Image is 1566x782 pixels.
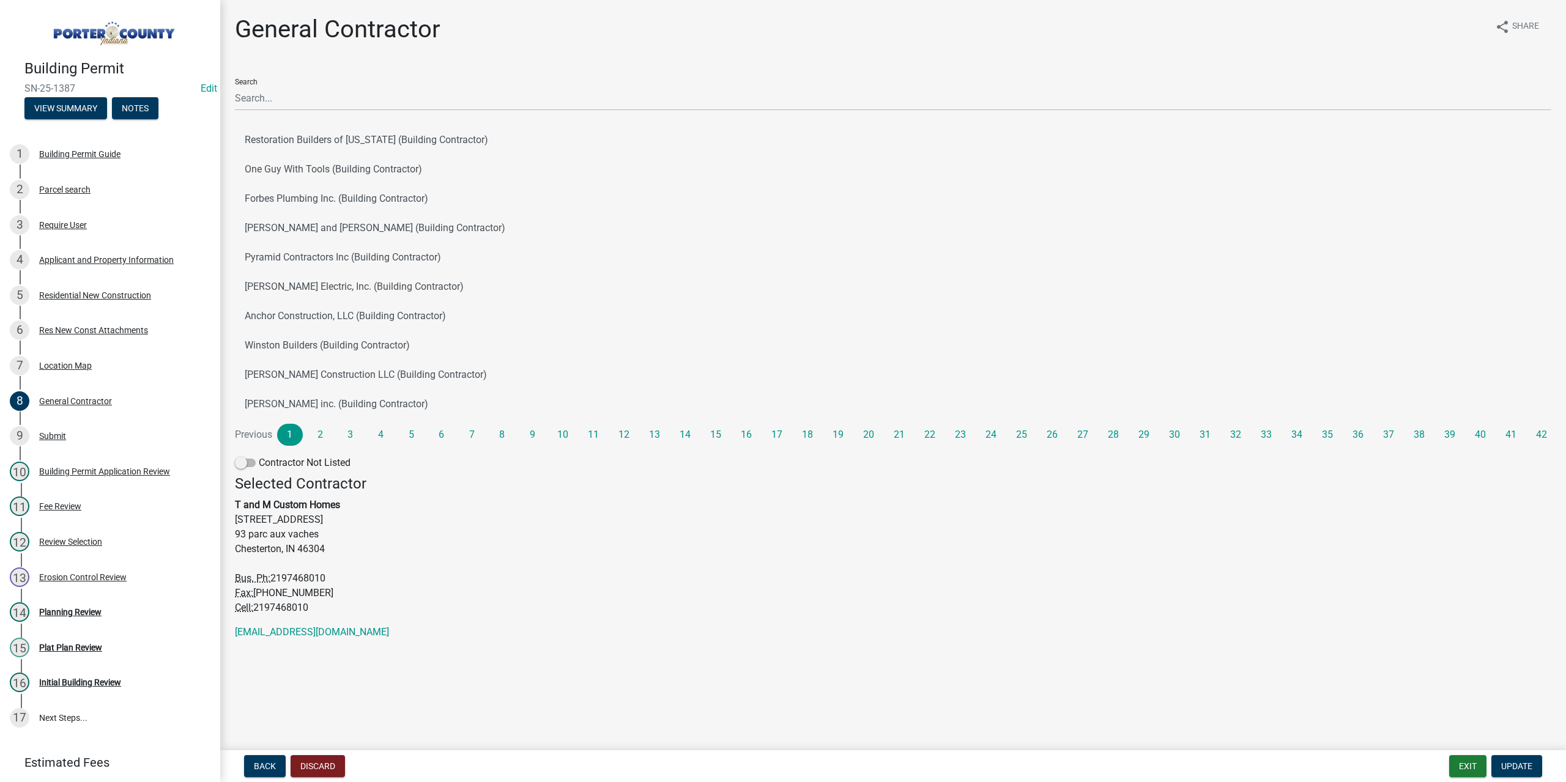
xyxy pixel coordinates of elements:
[112,97,158,119] button: Notes
[10,673,29,692] div: 16
[10,638,29,657] div: 15
[270,572,325,584] span: 2197468010
[39,361,92,370] div: Location Map
[1468,424,1493,446] a: 40
[235,360,1551,389] button: [PERSON_NAME] Construction LLC (Building Contractor)
[550,424,576,446] a: 10
[489,424,515,446] a: 8
[459,424,485,446] a: 7
[10,250,29,270] div: 4
[10,462,29,481] div: 10
[253,602,308,613] span: 2197468010
[39,326,148,334] div: Res New Const Attachments
[1192,424,1218,446] a: 31
[235,155,1551,184] button: One Guy With Tools (Building Contractor)
[429,424,455,446] a: 6
[1070,424,1096,446] a: 27
[235,331,1551,360] button: Winston Builders (Building Contractor)
[24,83,196,94] span: SN-25-1387
[10,286,29,305] div: 5
[235,475,1551,493] h4: Selected Contractor
[1223,424,1249,446] a: 32
[24,60,210,78] h4: Building Permit
[10,426,29,446] div: 9
[1253,424,1279,446] a: 33
[1039,424,1065,446] a: 26
[235,184,1551,213] button: Forbes Plumbing Inc. (Building Contractor)
[39,150,121,158] div: Building Permit Guide
[611,424,637,446] a: 12
[1345,424,1371,446] a: 36
[733,424,759,446] a: 16
[39,608,102,616] div: Planning Review
[520,424,546,446] a: 9
[235,272,1551,301] button: [PERSON_NAME] Electric, Inc. (Building Contractor)
[1162,424,1187,446] a: 30
[39,185,91,194] div: Parcel search
[235,456,351,470] label: Contractor Not Listed
[235,424,1551,446] nav: Page navigation
[39,221,87,229] div: Require User
[235,243,1551,272] button: Pyramid Contractors Inc (Building Contractor)
[1284,424,1310,446] a: 34
[235,86,1551,111] input: Search...
[39,397,112,405] div: General Contractor
[825,424,851,446] a: 19
[978,424,1004,446] a: 24
[235,587,253,599] abbr: Fax Number
[1315,424,1340,446] a: 35
[39,678,121,687] div: Initial Building Review
[201,83,217,94] a: Edit
[10,708,29,728] div: 17
[235,499,340,511] strong: T and M Custom Homes
[24,104,107,114] wm-modal-confirm: Summary
[39,467,170,476] div: Building Permit Application Review
[244,755,286,777] button: Back
[642,424,667,446] a: 13
[24,13,201,47] img: Porter County, Indiana
[1498,424,1524,446] a: 41
[10,215,29,235] div: 3
[10,391,29,411] div: 8
[10,750,201,775] a: Estimated Fees
[253,587,333,599] span: [PHONE_NUMBER]
[39,291,151,300] div: Residential New Construction
[795,424,820,446] a: 18
[1437,424,1463,446] a: 39
[201,83,217,94] wm-modal-confirm: Edit Application Number
[1406,424,1432,446] a: 38
[703,424,729,446] a: 15
[338,424,363,446] a: 3
[10,602,29,622] div: 14
[308,424,333,446] a: 2
[1009,424,1034,446] a: 25
[235,389,1551,419] button: [PERSON_NAME] inc. (Building Contractor)
[235,626,389,638] a: [EMAIL_ADDRESS][DOMAIN_NAME]
[1100,424,1126,446] a: 28
[235,15,440,44] h1: General Contractor
[948,424,973,446] a: 23
[39,432,66,440] div: Submit
[254,761,276,771] span: Back
[10,532,29,551] div: 12
[39,573,127,581] div: Erosion Control Review
[1529,424,1554,446] a: 42
[235,602,253,613] abbr: Business Cell
[235,475,1551,615] address: [STREET_ADDRESS] 93 parc aux vaches Chesterton, IN 46304
[1512,20,1539,34] span: Share
[672,424,698,446] a: 14
[112,104,158,114] wm-modal-confirm: Notes
[10,144,29,164] div: 1
[39,643,102,652] div: Plat Plan Review
[235,213,1551,243] button: [PERSON_NAME] and [PERSON_NAME] (Building Contractor)
[581,424,606,446] a: 11
[291,755,345,777] button: Discard
[39,256,174,264] div: Applicant and Property Information
[10,567,29,587] div: 13
[277,424,303,446] a: 1
[886,424,912,446] a: 21
[10,320,29,340] div: 6
[1501,761,1532,771] span: Update
[10,496,29,516] div: 11
[368,424,394,446] a: 4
